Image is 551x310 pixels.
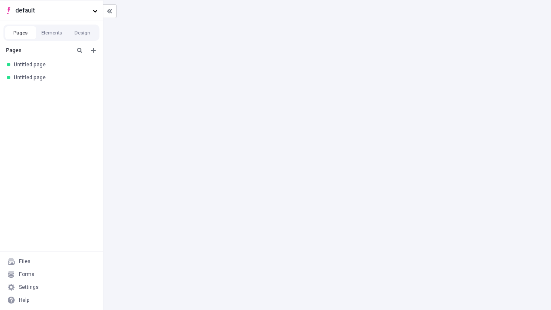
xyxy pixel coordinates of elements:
[19,258,31,265] div: Files
[14,61,93,68] div: Untitled page
[88,45,99,56] button: Add new
[36,26,67,39] button: Elements
[6,47,71,54] div: Pages
[19,284,39,291] div: Settings
[19,271,34,278] div: Forms
[15,6,89,15] span: default
[5,26,36,39] button: Pages
[14,74,93,81] div: Untitled page
[19,297,30,304] div: Help
[67,26,98,39] button: Design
